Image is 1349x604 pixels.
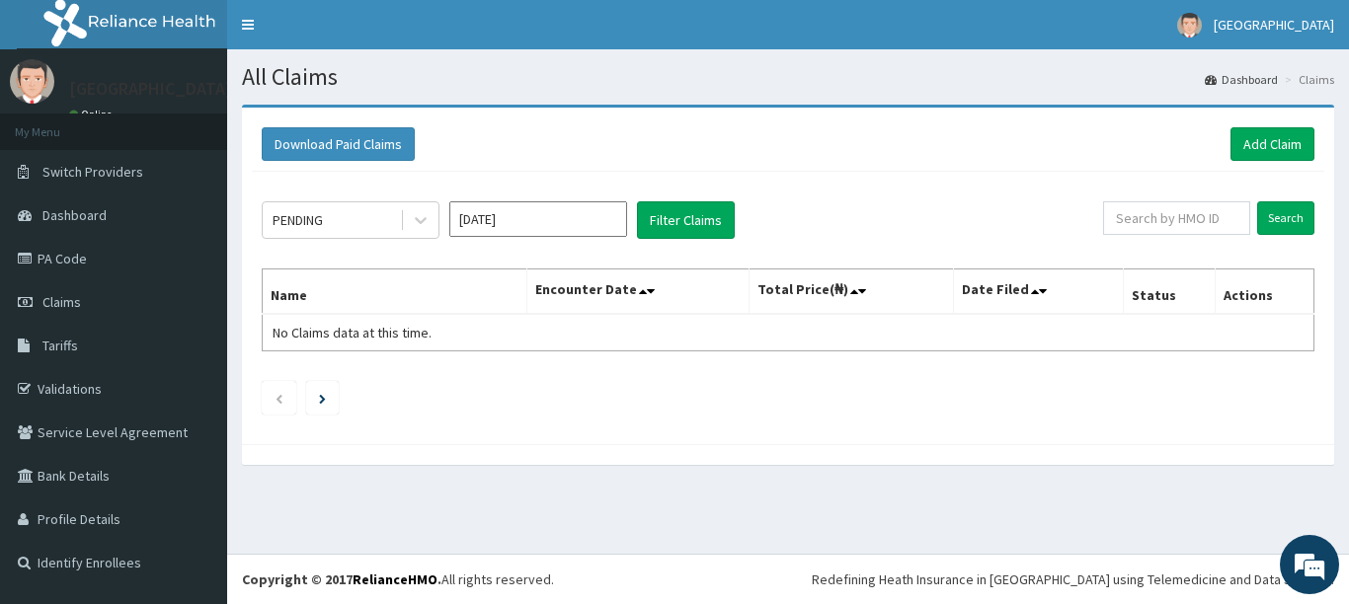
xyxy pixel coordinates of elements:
[1215,269,1313,315] th: Actions
[954,269,1124,315] th: Date Filed
[262,127,415,161] button: Download Paid Claims
[1103,201,1250,235] input: Search by HMO ID
[42,206,107,224] span: Dashboard
[242,64,1334,90] h1: All Claims
[42,293,81,311] span: Claims
[449,201,627,237] input: Select Month and Year
[1124,269,1216,315] th: Status
[527,269,749,315] th: Encounter Date
[69,108,117,121] a: Online
[1214,16,1334,34] span: [GEOGRAPHIC_DATA]
[353,570,437,588] a: RelianceHMO
[275,389,283,407] a: Previous page
[319,389,326,407] a: Next page
[1230,127,1314,161] a: Add Claim
[1177,13,1202,38] img: User Image
[637,201,735,239] button: Filter Claims
[273,324,432,341] span: No Claims data at this time.
[1280,71,1334,88] li: Claims
[263,269,527,315] th: Name
[1205,71,1278,88] a: Dashboard
[1257,201,1314,235] input: Search
[242,570,441,588] strong: Copyright © 2017 .
[749,269,954,315] th: Total Price(₦)
[812,569,1334,589] div: Redefining Heath Insurance in [GEOGRAPHIC_DATA] using Telemedicine and Data Science!
[42,337,78,354] span: Tariffs
[10,59,54,104] img: User Image
[42,163,143,181] span: Switch Providers
[273,210,323,230] div: PENDING
[227,554,1349,604] footer: All rights reserved.
[69,80,232,98] p: [GEOGRAPHIC_DATA]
